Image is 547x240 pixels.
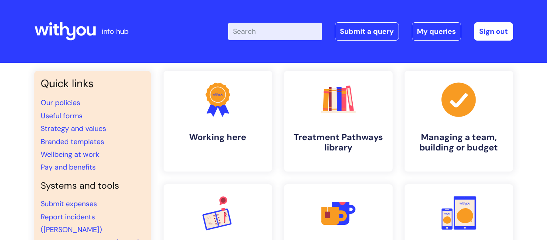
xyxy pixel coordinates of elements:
h4: Treatment Pathways library [290,132,386,153]
input: Search [228,23,322,40]
a: Working here [164,71,272,172]
h4: Working here [170,132,266,142]
h4: Systems and tools [41,180,144,191]
h3: Quick links [41,77,144,90]
a: Managing a team, building or budget [405,71,513,172]
a: Submit expenses [41,199,97,209]
a: Pay and benefits [41,162,96,172]
a: Strategy and values [41,124,106,133]
a: Branded templates [41,137,104,146]
p: info hub [102,25,128,38]
a: Sign out [474,22,513,41]
a: Our policies [41,98,80,107]
a: Useful forms [41,111,83,121]
a: Report incidents ([PERSON_NAME]) [41,212,102,234]
div: | - [228,22,513,41]
a: Wellbeing at work [41,150,99,159]
h4: Managing a team, building or budget [411,132,507,153]
a: My queries [412,22,461,41]
a: Submit a query [335,22,399,41]
a: Treatment Pathways library [284,71,393,172]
